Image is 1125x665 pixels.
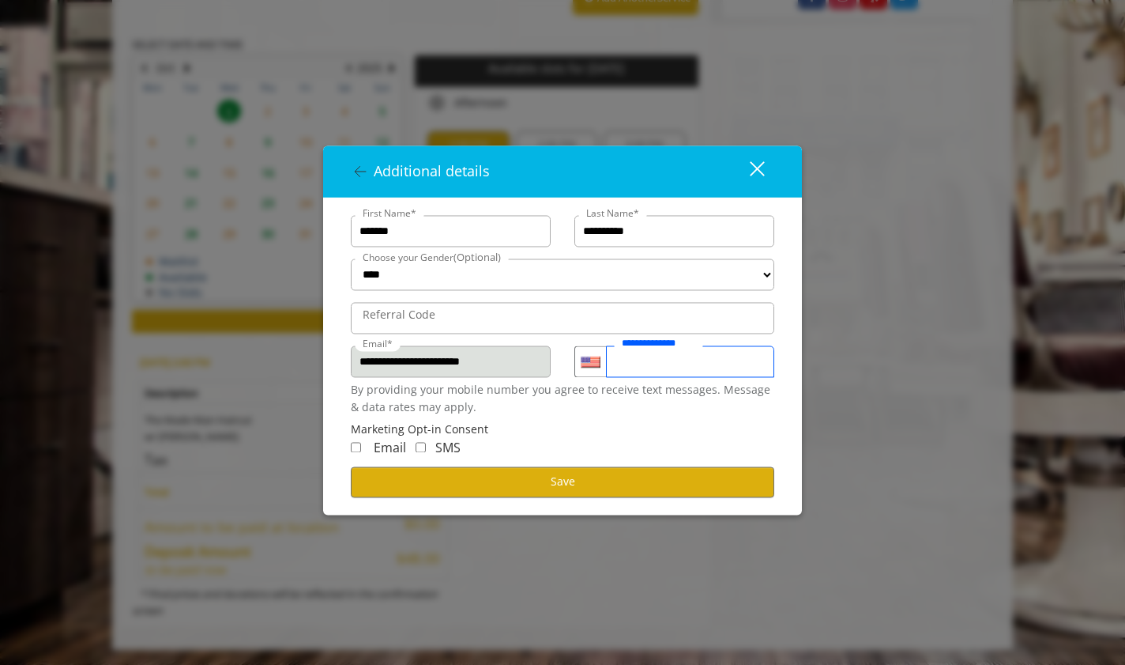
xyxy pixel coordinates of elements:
span: Additional details [374,162,490,181]
input: Lastname [574,216,774,247]
input: Receive Marketing SMS [416,443,426,453]
div: Marketing Opt-in Consent [351,421,774,438]
div: Country [574,346,606,378]
span: Save [551,474,575,489]
div: close dialog [732,160,763,183]
input: FirstName [351,216,551,247]
input: Email [351,346,551,378]
select: Choose your Gender [351,259,774,291]
span: SMS [435,440,461,457]
button: Save [351,467,774,497]
label: Referral Code [355,307,443,324]
div: By providing your mobile number you agree to receive text messages. Message & data rates may apply. [351,382,774,418]
input: Receive Marketing Email [351,443,361,453]
label: First Name* [355,206,424,221]
span: Email [374,440,406,457]
button: close dialog [721,155,774,187]
span: (Optional) [453,251,501,265]
label: Choose your Gender [355,250,509,266]
label: Email* [355,337,401,352]
input: ReferralCode [351,303,774,334]
label: Last Name* [578,206,647,221]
